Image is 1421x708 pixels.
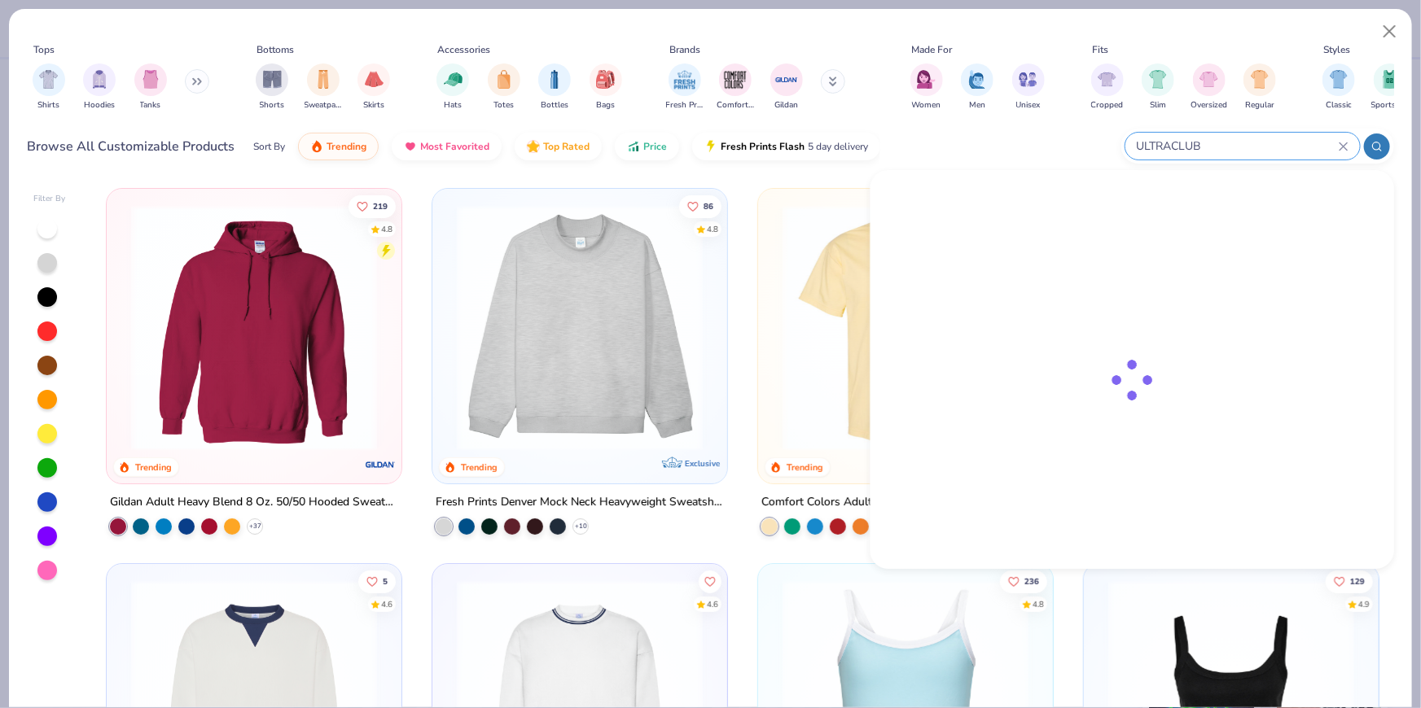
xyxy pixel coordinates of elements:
div: filter for Slim [1142,63,1174,111]
div: Comfort Colors Adult Heavyweight T-Shirt [761,492,981,513]
div: filter for Skirts [357,63,390,111]
img: TopRated.gif [527,140,540,153]
button: filter button [436,63,469,111]
button: filter button [590,63,622,111]
span: Regular [1245,99,1274,111]
div: 4.8 [380,223,392,235]
div: filter for Men [961,63,993,111]
div: filter for Sportswear [1371,63,1409,111]
div: Browse All Customizable Products [28,137,235,156]
button: filter button [666,63,704,111]
span: Skirts [363,99,384,111]
img: Cropped Image [1098,70,1116,89]
span: Hats [444,99,462,111]
div: Fresh Prints Denver Mock Neck Heavyweight Sweatshirt [436,492,724,513]
div: filter for Shorts [256,63,288,111]
button: Top Rated [515,133,602,160]
span: 236 [1024,577,1038,585]
div: filter for Oversized [1191,63,1227,111]
span: Unisex [1016,99,1041,111]
span: Women [912,99,941,111]
span: Gildan [774,99,798,111]
div: Filter By [33,193,66,205]
div: filter for Shirts [33,63,65,111]
img: Oversized Image [1200,70,1218,89]
span: 219 [372,202,387,210]
span: + 10 [574,522,586,531]
img: Hats Image [444,70,463,89]
span: Comfort Colors [717,99,754,111]
div: filter for Hats [436,63,469,111]
div: filter for Hoodies [83,63,116,111]
img: Bags Image [596,70,614,89]
img: Bottles Image [546,70,564,89]
img: Shorts Image [263,70,282,89]
button: filter button [717,63,754,111]
span: Classic [1326,99,1352,111]
span: 86 [703,202,713,210]
span: Top Rated [543,140,590,153]
img: Sweatpants Image [314,70,332,89]
img: a90f7c54-8796-4cb2-9d6e-4e9644cfe0fe [711,205,973,451]
div: Fits [1092,42,1108,57]
div: filter for Bags [590,63,622,111]
span: Shirts [37,99,59,111]
div: 4.8 [1032,598,1043,610]
div: 4.6 [706,598,717,610]
span: + 37 [248,522,261,531]
button: filter button [1322,63,1355,111]
span: 5 [382,577,387,585]
div: filter for Totes [488,63,520,111]
div: Tops [33,42,55,57]
div: filter for Tanks [134,63,167,111]
img: Fresh Prints Image [673,68,697,92]
span: 129 [1349,577,1364,585]
img: flash.gif [704,140,717,153]
span: 5 day delivery [808,138,868,156]
button: filter button [83,63,116,111]
div: filter for Unisex [1012,63,1045,111]
img: a164e800-7022-4571-a324-30c76f641635 [385,205,647,451]
img: Gildan Image [774,68,799,92]
button: Close [1375,16,1406,47]
button: filter button [33,63,65,111]
div: filter for Comfort Colors [717,63,754,111]
img: Unisex Image [1019,70,1037,89]
button: Like [678,194,721,217]
img: f5d85501-0dbb-4ee4-b115-c08fa3845d83 [449,205,711,451]
button: filter button [1191,63,1227,111]
span: Tanks [140,99,161,111]
span: Bags [596,99,615,111]
img: Women Image [917,70,936,89]
div: filter for Bottles [538,63,571,111]
div: Styles [1324,42,1351,57]
span: Fresh Prints Flash [721,140,805,153]
button: Most Favorited [392,133,502,160]
button: filter button [256,63,288,111]
input: Try "T-Shirt" [1135,137,1339,155]
button: filter button [305,63,342,111]
div: Sort By [253,139,285,154]
img: Totes Image [495,70,513,89]
div: Accessories [438,42,491,57]
img: Skirts Image [365,70,384,89]
button: Like [348,194,395,217]
span: Men [969,99,985,111]
img: most_fav.gif [404,140,417,153]
div: Gildan Adult Heavy Blend 8 Oz. 50/50 Hooded Sweatshirt [110,492,398,513]
button: Like [1325,570,1372,592]
div: 4.6 [380,598,392,610]
span: Hoodies [84,99,115,111]
button: filter button [1142,63,1174,111]
img: Classic Image [1330,70,1349,89]
button: Trending [298,133,379,160]
button: filter button [134,63,167,111]
span: Most Favorited [420,140,489,153]
img: Shirts Image [39,70,58,89]
span: Exclusive [685,458,720,469]
img: 029b8af0-80e6-406f-9fdc-fdf898547912 [774,205,1037,451]
img: Sportswear Image [1381,70,1399,89]
img: Tanks Image [142,70,160,89]
span: Fresh Prints [666,99,704,111]
span: Totes [493,99,514,111]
